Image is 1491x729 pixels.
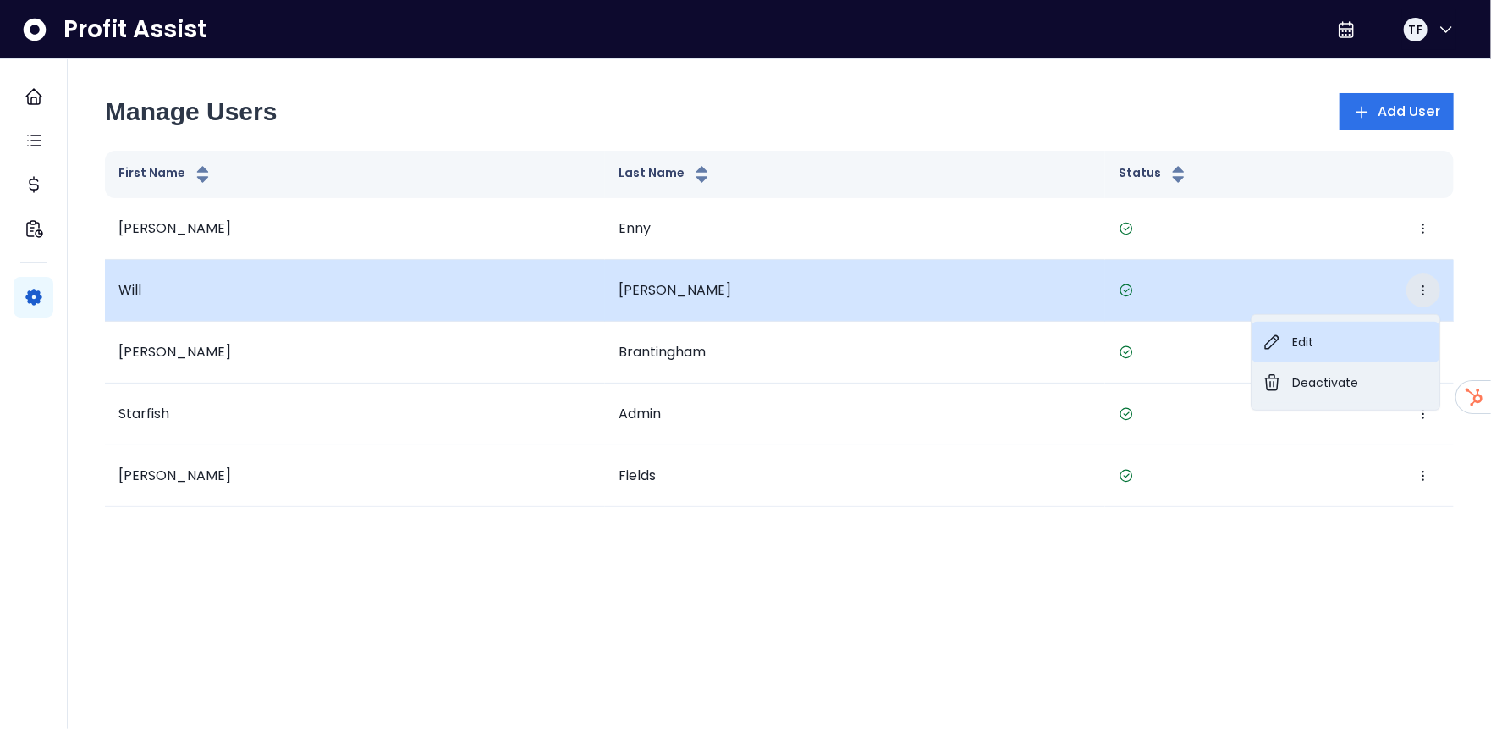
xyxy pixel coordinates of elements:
[619,404,661,423] span: Admin
[1119,164,1189,185] button: Status
[118,466,231,485] span: [PERSON_NAME]
[118,342,231,362] span: [PERSON_NAME]
[63,14,206,45] span: Profit Assist
[619,164,712,185] button: Last Name
[619,280,731,300] span: [PERSON_NAME]
[118,404,169,423] span: Starfish
[1409,21,1422,38] span: TF
[1340,93,1454,130] button: Add User
[118,164,213,185] button: First Name
[619,466,656,485] span: Fields
[118,280,141,300] span: Will
[619,218,651,238] span: Enny
[1378,102,1440,122] span: Add User
[118,218,231,238] span: [PERSON_NAME]
[105,97,277,127] h2: Manage Users
[619,342,706,362] span: Brantingham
